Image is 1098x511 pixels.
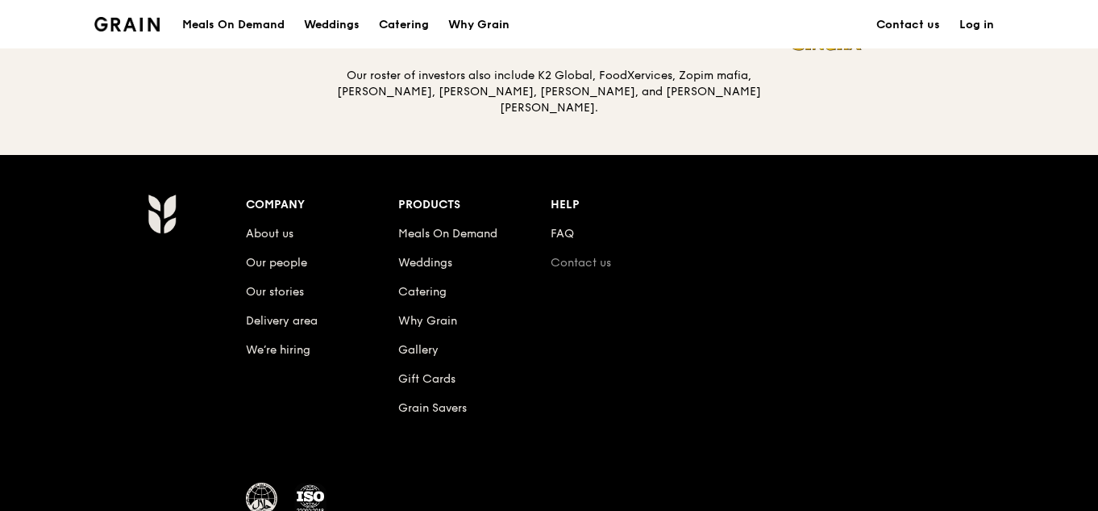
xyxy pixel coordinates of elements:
a: Catering [398,285,447,299]
a: About us [246,227,293,241]
a: Delivery area [246,314,318,328]
a: Grain Savers [398,401,467,415]
img: Grain [148,194,176,234]
a: Why Grain [439,1,519,49]
div: Why Grain [448,1,509,49]
a: Weddings [294,1,369,49]
a: We’re hiring [246,343,310,357]
a: Our people [246,256,307,270]
a: Contact us [551,256,611,270]
a: Gift Cards [398,372,455,386]
div: Catering [379,1,429,49]
div: Company [246,194,398,216]
a: Log in [950,1,1004,49]
div: Weddings [304,1,360,49]
h5: Our roster of investors also include K2 Global, FoodXervices, Zopim mafia, [PERSON_NAME], [PERSON... [336,68,762,116]
a: Gallery [398,343,439,357]
a: Weddings [398,256,452,270]
a: Our stories [246,285,304,299]
a: Contact us [867,1,950,49]
a: Meals On Demand [398,227,497,241]
img: Grain [94,17,160,31]
a: Catering [369,1,439,49]
a: Why Grain [398,314,457,328]
a: FAQ [551,227,574,241]
div: Meals On Demand [182,1,285,49]
div: Products [398,194,551,216]
div: Help [551,194,703,216]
